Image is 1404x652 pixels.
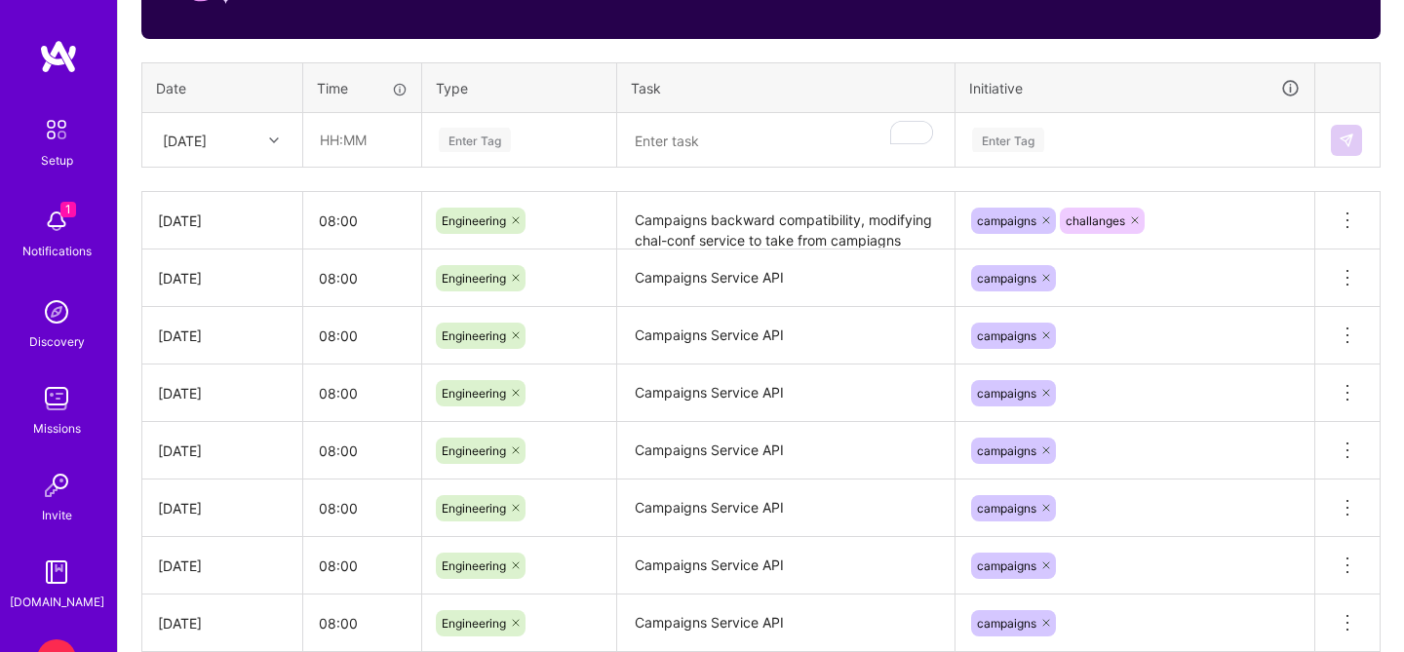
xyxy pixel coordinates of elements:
[158,211,287,231] div: [DATE]
[37,466,76,505] img: Invite
[22,241,92,261] div: Notifications
[37,553,76,592] img: guide book
[977,558,1036,573] span: campaigns
[1339,133,1354,148] img: Submit
[969,77,1301,99] div: Initiative
[304,114,420,166] input: HH:MM
[37,379,76,418] img: teamwork
[619,424,953,478] textarea: Campaigns Service API
[42,505,72,525] div: Invite
[442,213,506,228] span: Engineering
[37,292,76,331] img: discovery
[158,383,287,403] div: [DATE]
[158,613,287,633] div: [DATE]
[617,62,955,113] th: Task
[41,150,73,171] div: Setup
[1066,213,1125,228] span: challanges
[442,386,506,401] span: Engineering
[442,271,506,286] span: Engineering
[303,367,421,419] input: HH:MM
[317,78,408,98] div: Time
[163,130,207,150] div: [DATE]
[977,328,1036,343] span: campaigns
[33,418,81,439] div: Missions
[158,556,287,576] div: [DATE]
[442,328,506,343] span: Engineering
[39,39,78,74] img: logo
[619,194,953,248] textarea: Campaigns backward compatibility, modifying chal-conf service to take from campiagns table.
[619,596,953,650] textarea: Campaigns Service API
[10,592,104,612] div: [DOMAIN_NAME]
[439,125,511,155] div: Enter Tag
[442,616,506,631] span: Engineering
[142,62,303,113] th: Date
[619,309,953,363] textarea: Campaigns Service API
[977,616,1036,631] span: campaigns
[619,539,953,593] textarea: Campaigns Service API
[619,251,953,305] textarea: Campaigns Service API
[977,271,1036,286] span: campaigns
[158,441,287,461] div: [DATE]
[158,498,287,518] div: [DATE]
[977,501,1036,516] span: campaigns
[977,443,1036,458] span: campaigns
[37,202,76,241] img: bell
[158,268,287,288] div: [DATE]
[442,558,506,573] span: Engineering
[303,597,421,649] input: HH:MM
[619,481,953,535] textarea: Campaigns Service API
[29,331,85,352] div: Discovery
[977,213,1036,228] span: campaigns
[303,310,421,362] input: HH:MM
[972,125,1044,155] div: Enter Tag
[269,135,279,145] i: icon Chevron
[303,482,421,534] input: HH:MM
[158,326,287,346] div: [DATE]
[303,195,421,247] input: HH:MM
[303,540,421,592] input: HH:MM
[303,252,421,304] input: HH:MM
[442,501,506,516] span: Engineering
[422,62,617,113] th: Type
[36,109,77,150] img: setup
[977,386,1036,401] span: campaigns
[619,115,953,167] textarea: To enrich screen reader interactions, please activate Accessibility in Grammarly extension settings
[619,366,953,420] textarea: Campaigns Service API
[442,443,506,458] span: Engineering
[60,202,76,217] span: 1
[303,425,421,477] input: HH:MM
